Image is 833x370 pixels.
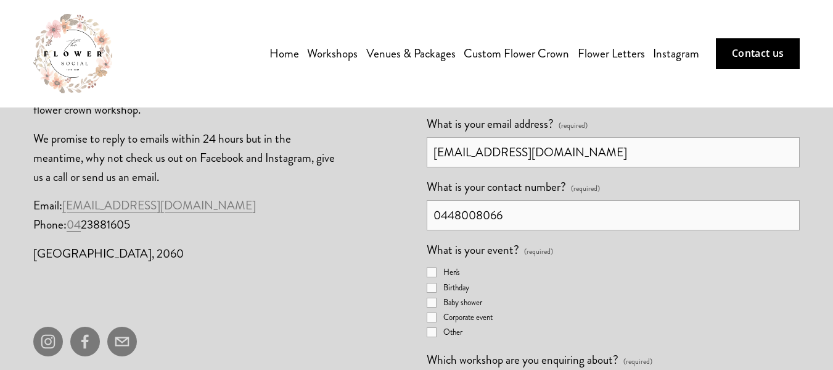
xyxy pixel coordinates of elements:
a: Contact us [716,38,799,69]
span: Which workshop are you enquiring about? [427,351,618,368]
a: Custom Flower Crown [464,43,569,65]
span: Corporate event [443,312,493,323]
input: Baby shower [427,298,437,308]
span: What is your email address? [427,116,554,132]
span: (required) [571,180,600,198]
a: facebook-unauth [70,327,100,356]
span: Other [443,327,462,338]
span: What is your event? [427,242,519,258]
span: (required) [559,117,588,135]
input: Other [427,327,437,337]
a: Flower Letters [578,43,645,65]
a: instagram-unauth [33,327,63,356]
span: (required) [524,243,553,261]
p: We promise to reply to emails within 24 hours but in the meantime, why not check us out on Facebo... [33,130,340,187]
span: Birthday [443,282,469,293]
span: Workshops [307,44,358,64]
img: The Flower Social [33,14,112,93]
a: theflowersocial@outlook.com [107,327,137,356]
span: What is your contact number? [427,179,566,195]
a: Home [269,43,299,65]
a: folder dropdown [307,43,358,65]
a: 04 [67,216,81,233]
span: Hen's [443,267,460,278]
a: [EMAIL_ADDRESS][DOMAIN_NAME] [62,197,256,214]
input: Birthday [427,283,437,293]
p: [GEOGRAPHIC_DATA], 2060 [33,245,340,264]
input: Corporate event [427,313,437,322]
p: Email: Phone: 23881605 [33,196,340,235]
a: Venues & Packages [366,43,456,65]
span: Baby shower [443,297,482,308]
a: Instagram [653,43,699,65]
input: Hen's [427,267,437,277]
